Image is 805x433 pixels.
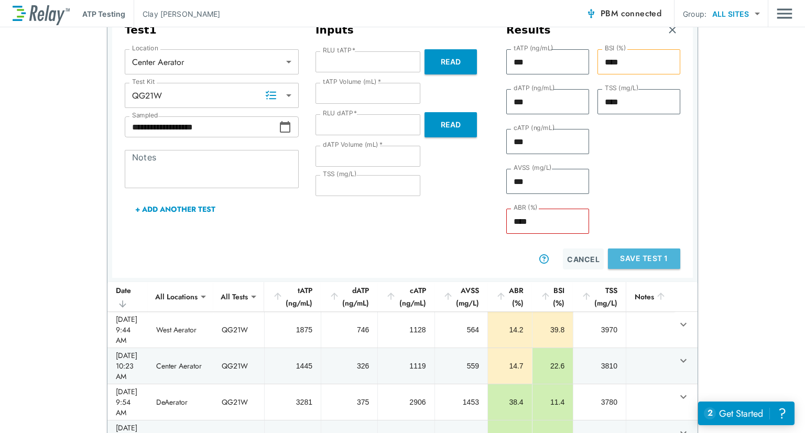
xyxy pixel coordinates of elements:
div: 14.7 [496,361,524,371]
label: Sampled [132,112,158,119]
button: expand row [675,352,692,370]
div: 375 [330,397,369,407]
div: 3281 [273,397,312,407]
button: Main menu [777,4,792,24]
label: ABR (%) [514,204,538,211]
div: 1119 [386,361,426,371]
label: RLU dATP [323,110,357,117]
div: 38.4 [496,397,524,407]
div: QG21W [125,85,299,106]
label: tATP (ng/mL) [514,45,553,52]
div: [DATE] 9:44 AM [116,314,139,345]
div: 1875 [273,324,312,335]
button: Read [425,112,477,137]
img: Connected Icon [586,8,596,19]
div: 14.2 [496,324,524,335]
td: QG21W [213,312,264,348]
div: BSI (%) [540,284,565,309]
label: TSS (mg/L) [323,170,357,178]
h3: Inputs [316,24,489,37]
div: AVSS (mg/L) [443,284,479,309]
p: ATP Testing [82,8,125,19]
th: Date [107,282,148,312]
td: QG21W [213,384,264,420]
div: All Locations [148,286,205,307]
label: BSI (%) [605,45,626,52]
label: dATP Volume (mL) [323,141,383,148]
label: TSS (mg/L) [605,84,639,92]
div: tATP (ng/mL) [273,284,312,309]
div: 3810 [582,361,617,371]
div: 326 [330,361,369,371]
span: PBM [601,6,661,21]
div: 11.4 [541,397,565,407]
p: Clay [PERSON_NAME] [143,8,220,19]
img: LuminUltra Relay [13,3,70,25]
button: expand row [675,388,692,406]
div: 559 [443,361,479,371]
button: Read [425,49,477,74]
input: Choose date, selected date is Sep 15, 2025 [125,116,279,137]
button: Cancel [563,248,604,269]
td: Center Aerator [148,348,213,384]
h3: Test 1 [125,24,299,37]
iframe: Resource center [698,402,795,425]
td: QG21W [213,348,264,384]
td: West Aerator [148,312,213,348]
div: All Tests [213,286,255,307]
p: Group: [683,8,706,19]
div: [DATE] 9:54 AM [116,386,139,418]
div: 39.8 [541,324,565,335]
div: 746 [330,324,369,335]
td: DeAerator [148,384,213,420]
button: expand row [675,316,692,333]
div: 3780 [582,397,617,407]
label: RLU tATP [323,47,355,54]
div: Center Aerator [125,51,299,72]
label: Location [132,45,158,52]
label: cATP (ng/mL) [514,124,554,132]
div: 1128 [386,324,426,335]
div: 22.6 [541,361,565,371]
div: TSS (mg/L) [581,284,617,309]
div: dATP (ng/mL) [329,284,369,309]
button: PBM connected [582,3,666,24]
img: Drawer Icon [777,4,792,24]
img: Remove [667,25,678,35]
div: ABR (%) [496,284,524,309]
label: AVSS (mg/L) [514,164,552,171]
div: 564 [443,324,479,335]
button: Save Test 1 [608,248,680,269]
div: 2906 [386,397,426,407]
span: connected [621,7,662,19]
div: [DATE] 10:23 AM [116,350,139,382]
label: Test Kit [132,78,155,85]
label: dATP (ng/mL) [514,84,555,92]
div: Notes [635,290,666,303]
button: + Add Another Test [125,197,226,222]
div: 1445 [273,361,312,371]
div: cATP (ng/mL) [386,284,426,309]
label: tATP Volume (mL) [323,78,381,85]
div: 1453 [443,397,479,407]
div: 3970 [582,324,617,335]
h3: Results [506,24,551,37]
